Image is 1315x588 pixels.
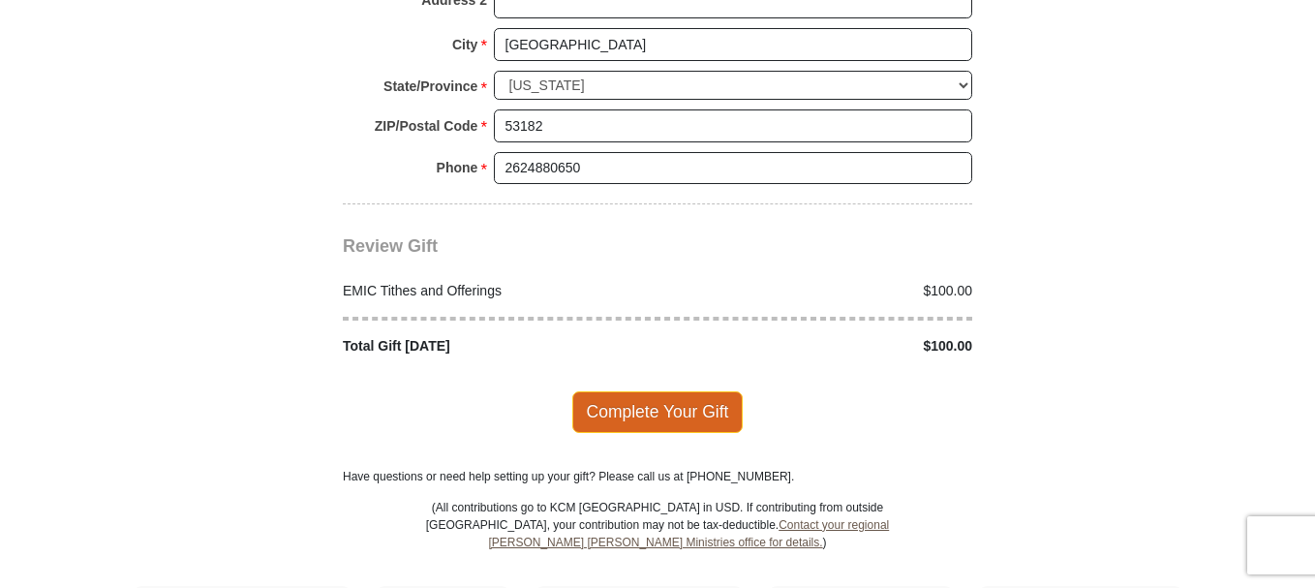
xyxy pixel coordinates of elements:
[375,112,478,139] strong: ZIP/Postal Code
[425,499,890,586] p: (All contributions go to KCM [GEOGRAPHIC_DATA] in USD. If contributing from outside [GEOGRAPHIC_D...
[572,391,744,432] span: Complete Your Gift
[343,468,972,485] p: Have questions or need help setting up your gift? Please call us at [PHONE_NUMBER].
[657,336,983,356] div: $100.00
[383,73,477,100] strong: State/Province
[333,336,658,356] div: Total Gift [DATE]
[343,236,438,256] span: Review Gift
[657,281,983,301] div: $100.00
[333,281,658,301] div: EMIC Tithes and Offerings
[437,154,478,181] strong: Phone
[452,31,477,58] strong: City
[488,518,889,549] a: Contact your regional [PERSON_NAME] [PERSON_NAME] Ministries office for details.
